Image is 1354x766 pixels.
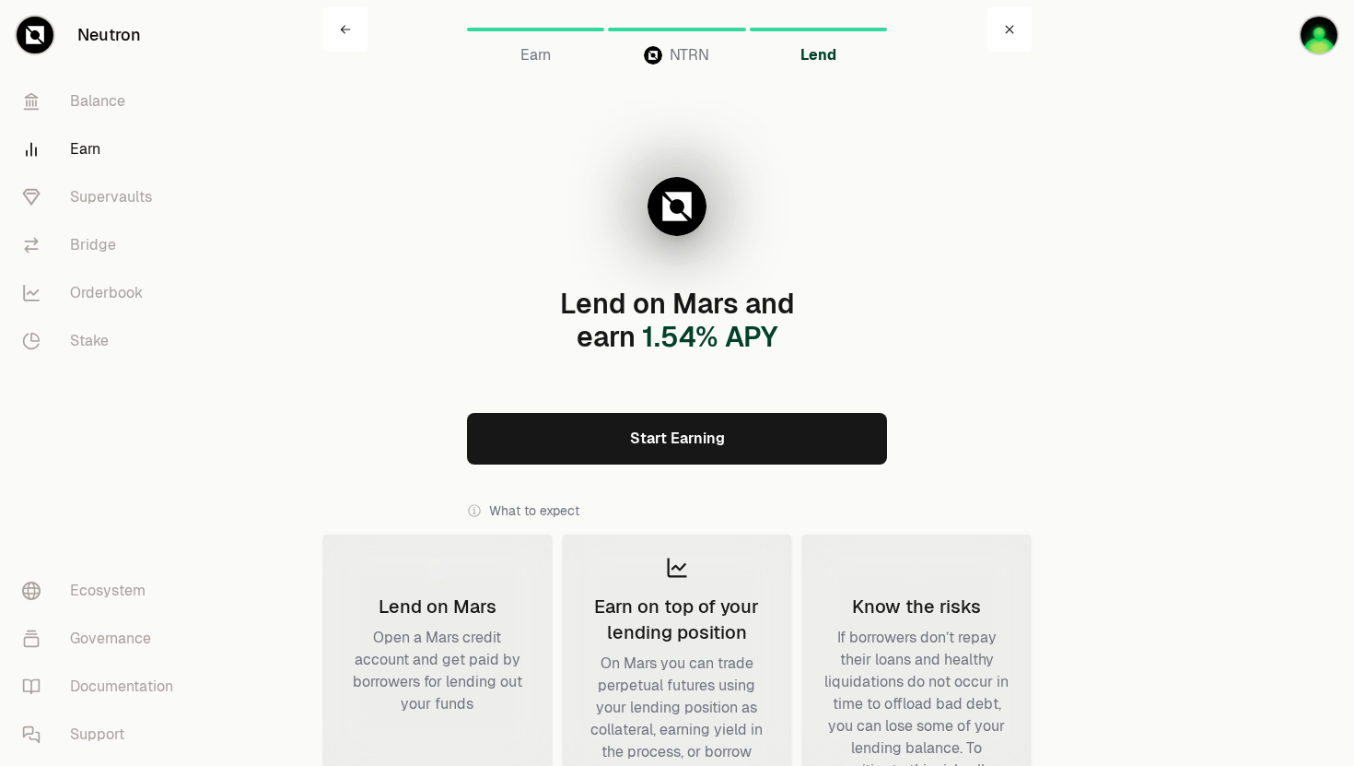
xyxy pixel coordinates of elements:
[608,7,745,52] a: NTRNNTRN
[7,221,199,269] a: Bridge
[852,594,981,619] div: Know the risks
[7,567,199,615] a: Ecosystem
[560,286,795,355] span: Lend on Mars and earn
[7,711,199,759] a: Support
[644,46,662,65] img: NTRN
[7,173,199,221] a: Supervaults
[7,125,199,173] a: Earn
[520,44,551,66] span: Earn
[379,594,496,619] div: Lend on Mars
[7,269,199,317] a: Orderbook
[7,615,199,663] a: Governance
[467,7,604,52] a: Earn
[648,177,706,236] img: NTRN
[585,594,769,645] div: Earn on top of your lending position
[642,319,777,355] span: 1.54 % APY
[800,44,836,66] span: Lend
[670,44,709,66] span: NTRN
[7,317,199,365] a: Stake
[1301,17,1337,53] img: wuz
[467,413,887,465] a: Start Earning
[467,487,887,535] div: What to expect
[345,627,530,715] div: Open a Mars credit account and get paid by borrowers for lending out your funds
[7,663,199,711] a: Documentation
[7,77,199,125] a: Balance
